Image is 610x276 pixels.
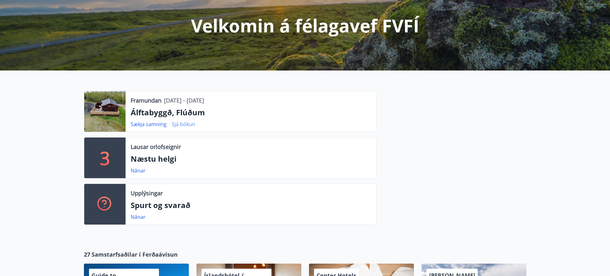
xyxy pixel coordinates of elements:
[131,213,146,220] a: Nánar
[131,121,167,128] a: Sækja samning
[131,107,371,118] p: Álftabyggð, Flúðum
[131,200,371,211] p: Spurt og svarað
[131,189,163,197] p: Upplýsingar
[191,13,419,37] p: Velkomin á félagavef FVFÍ
[84,250,90,259] span: 27
[131,143,181,151] p: Lausar orlofseignir
[164,96,204,104] p: [DATE] - [DATE]
[172,121,195,128] a: Sjá bókun
[100,146,110,170] p: 3
[92,250,178,259] span: Samstarfsaðilar í Ferðaávísun
[131,96,161,104] p: Framundan
[131,153,371,164] p: Næstu helgi
[131,167,146,174] a: Nánar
